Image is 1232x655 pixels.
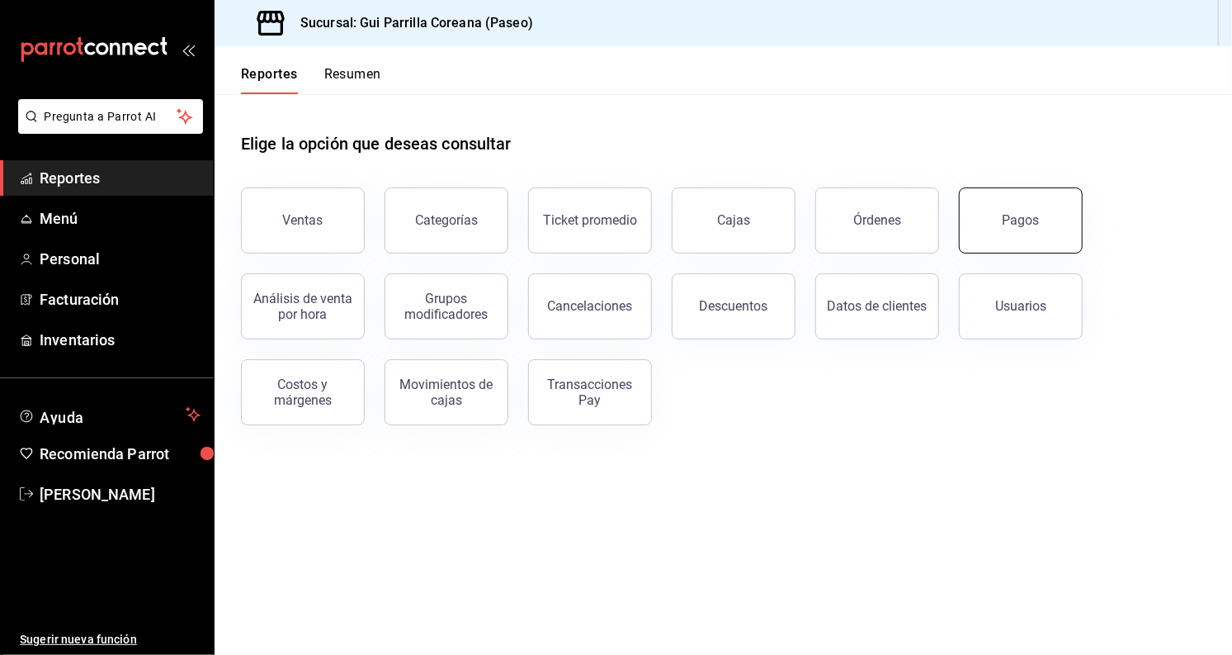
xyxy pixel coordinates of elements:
div: Pagos [1003,212,1040,228]
span: Reportes [40,167,201,189]
div: Categorías [415,212,478,228]
div: Usuarios [995,298,1046,314]
button: open_drawer_menu [182,43,195,56]
button: Pagos [959,187,1083,254]
button: Cancelaciones [528,273,652,339]
span: Personal [40,248,201,270]
button: Categorías [385,187,508,254]
button: Descuentos [672,273,795,339]
span: Ayuda [40,405,179,425]
span: Facturación [40,288,201,311]
div: Cajas [717,212,750,228]
div: Órdenes [853,212,901,228]
div: Datos de clientes [828,298,928,314]
button: Movimientos de cajas [385,359,508,425]
div: navigation tabs [241,66,381,94]
span: Sugerir nueva función [20,631,201,648]
button: Ticket promedio [528,187,652,254]
div: Descuentos [700,298,768,314]
div: Ticket promedio [543,212,637,228]
a: Pregunta a Parrot AI [12,120,203,137]
span: Pregunta a Parrot AI [45,108,177,126]
button: Cajas [672,187,795,254]
div: Análisis de venta por hora [252,291,354,322]
button: Usuarios [959,273,1083,339]
button: Reportes [241,66,298,94]
div: Transacciones Pay [539,377,641,408]
h3: Sucursal: Gui Parrilla Coreana (Paseo) [287,13,533,33]
h1: Elige la opción que deseas consultar [241,131,512,156]
span: Inventarios [40,329,201,351]
button: Datos de clientes [815,273,939,339]
button: Pregunta a Parrot AI [18,99,203,134]
button: Transacciones Pay [528,359,652,425]
div: Grupos modificadores [395,291,498,322]
div: Cancelaciones [548,298,633,314]
span: [PERSON_NAME] [40,483,201,505]
div: Movimientos de cajas [395,377,498,408]
button: Costos y márgenes [241,359,365,425]
button: Órdenes [815,187,939,254]
div: Ventas [283,212,323,228]
button: Grupos modificadores [385,273,508,339]
button: Análisis de venta por hora [241,273,365,339]
button: Ventas [241,187,365,254]
div: Costos y márgenes [252,377,354,408]
span: Recomienda Parrot [40,443,201,465]
button: Resumen [324,66,381,94]
span: Menú [40,207,201,230]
